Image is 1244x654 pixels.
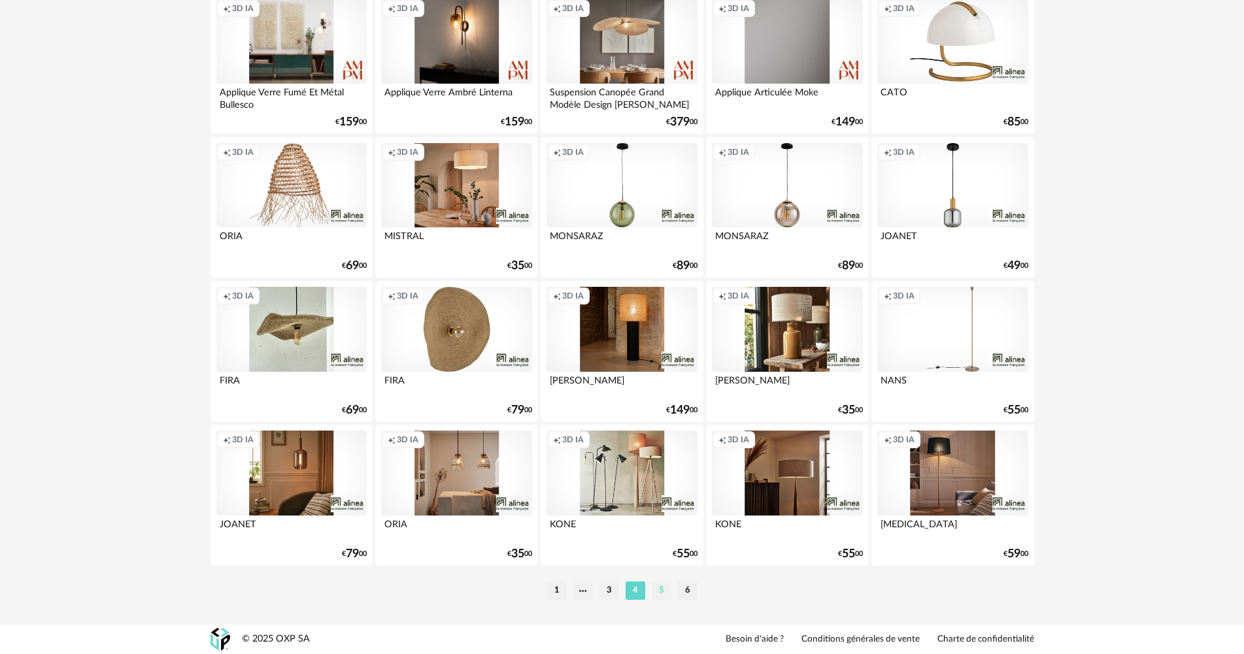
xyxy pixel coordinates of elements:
a: Creation icon 3D IA JOANET €7900 [210,425,373,566]
span: 89 [677,261,690,270]
div: € 00 [342,261,367,270]
span: Creation icon [884,434,892,445]
span: Creation icon [223,434,231,445]
a: Creation icon 3D IA FIRA €7900 [375,281,537,422]
div: € 00 [501,118,532,127]
div: [PERSON_NAME] [712,372,862,398]
li: 3 [599,581,619,600]
div: CATO [877,84,1028,110]
a: Conditions générales de vente [801,634,920,646]
span: Creation icon [718,434,726,445]
span: 159 [505,118,524,127]
div: FIRA [216,372,367,398]
span: 159 [339,118,359,127]
div: € 00 [335,118,367,127]
div: JOANET [877,227,1028,253]
div: € 00 [838,406,863,415]
a: Charte de confidentialité [937,634,1034,646]
span: 69 [346,406,359,415]
div: Applique Verre Fumé Et Métal Bullesco [216,84,367,110]
span: Creation icon [884,147,892,157]
a: Creation icon 3D IA [PERSON_NAME] €3500 [706,281,868,422]
a: Creation icon 3D IA ORIA €3500 [375,425,537,566]
li: 5 [652,581,671,600]
span: 69 [346,261,359,270]
div: MONSARAZ [546,227,697,253]
span: 3D IA [232,434,254,445]
span: 55 [842,549,855,559]
span: 3D IA [397,147,418,157]
span: 149 [835,118,855,127]
span: 3D IA [728,3,749,14]
span: 3D IA [397,291,418,301]
div: € 00 [507,406,532,415]
div: € 00 [507,549,532,559]
span: 3D IA [893,434,915,445]
div: € 00 [673,549,698,559]
span: 3D IA [562,3,584,14]
span: Creation icon [553,291,561,301]
a: Creation icon 3D IA NANS €5500 [871,281,1034,422]
span: 49 [1007,261,1020,270]
span: 149 [670,406,690,415]
div: € 00 [342,549,367,559]
div: KONE [712,515,862,542]
div: € 00 [1003,406,1028,415]
span: 3D IA [728,434,749,445]
a: Creation icon 3D IA [MEDICAL_DATA] €5900 [871,425,1034,566]
a: Creation icon 3D IA MONSARAZ €8900 [706,137,868,278]
span: 35 [842,406,855,415]
span: Creation icon [718,3,726,14]
span: 35 [511,261,524,270]
div: Applique Verre Ambré Linterna [381,84,531,110]
a: Creation icon 3D IA KONE €5500 [541,425,703,566]
div: € 00 [666,406,698,415]
div: ORIA [381,515,531,542]
span: 79 [511,406,524,415]
div: € 00 [832,118,863,127]
span: 85 [1007,118,1020,127]
div: € 00 [1003,118,1028,127]
div: € 00 [838,549,863,559]
span: 3D IA [728,291,749,301]
div: MISTRAL [381,227,531,253]
span: Creation icon [718,147,726,157]
li: 4 [626,581,645,600]
span: 55 [677,549,690,559]
span: 3D IA [562,434,584,445]
a: Besoin d'aide ? [726,634,784,646]
span: 3D IA [893,147,915,157]
div: © 2025 OXP SA [242,633,310,646]
a: Creation icon 3D IA JOANET €4900 [871,137,1034,278]
span: Creation icon [884,3,892,14]
div: € 00 [342,406,367,415]
span: 3D IA [893,291,915,301]
span: Creation icon [553,434,561,445]
a: Creation icon 3D IA KONE €5500 [706,425,868,566]
div: € 00 [666,118,698,127]
span: Creation icon [388,3,395,14]
img: OXP [210,628,230,651]
span: Creation icon [553,147,561,157]
span: 55 [1007,406,1020,415]
span: 3D IA [728,147,749,157]
div: ORIA [216,227,367,253]
span: 35 [511,549,524,559]
div: [PERSON_NAME] [546,372,697,398]
span: 79 [346,549,359,559]
div: € 00 [507,261,532,270]
a: Creation icon 3D IA MISTRAL €3500 [375,137,537,278]
div: € 00 [838,261,863,270]
div: FIRA [381,372,531,398]
span: Creation icon [223,291,231,301]
div: € 00 [1003,549,1028,559]
span: Creation icon [223,147,231,157]
div: NANS [877,372,1028,398]
li: 6 [678,581,698,600]
div: KONE [546,515,697,542]
span: 3D IA [397,434,418,445]
span: Creation icon [718,291,726,301]
span: Creation icon [553,3,561,14]
span: 3D IA [893,3,915,14]
span: Creation icon [388,291,395,301]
